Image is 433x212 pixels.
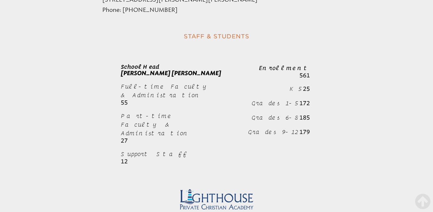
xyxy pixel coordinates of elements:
[259,65,310,71] b: Enrollment
[80,30,353,42] h2: Staff & Students
[121,158,128,165] b: 12
[121,70,221,77] span: [PERSON_NAME] [PERSON_NAME]
[303,85,310,92] b: 25
[290,85,302,92] span: K5
[251,100,298,106] span: Grades 1-5
[248,129,298,135] span: Grades 9-12
[299,129,310,136] b: 179
[121,99,128,106] b: 55
[251,114,298,121] span: Grades 6-8
[121,137,128,144] b: 27
[121,63,160,70] span: School Head
[121,83,209,98] span: Full-time Faculty & Administration
[299,100,310,107] b: 172
[299,114,310,121] b: 185
[121,151,188,157] span: Support Staff
[299,72,310,79] span: 561
[121,113,189,137] span: Part-time Faculty & Administration
[177,186,256,211] img: lighthousenewlogo.png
